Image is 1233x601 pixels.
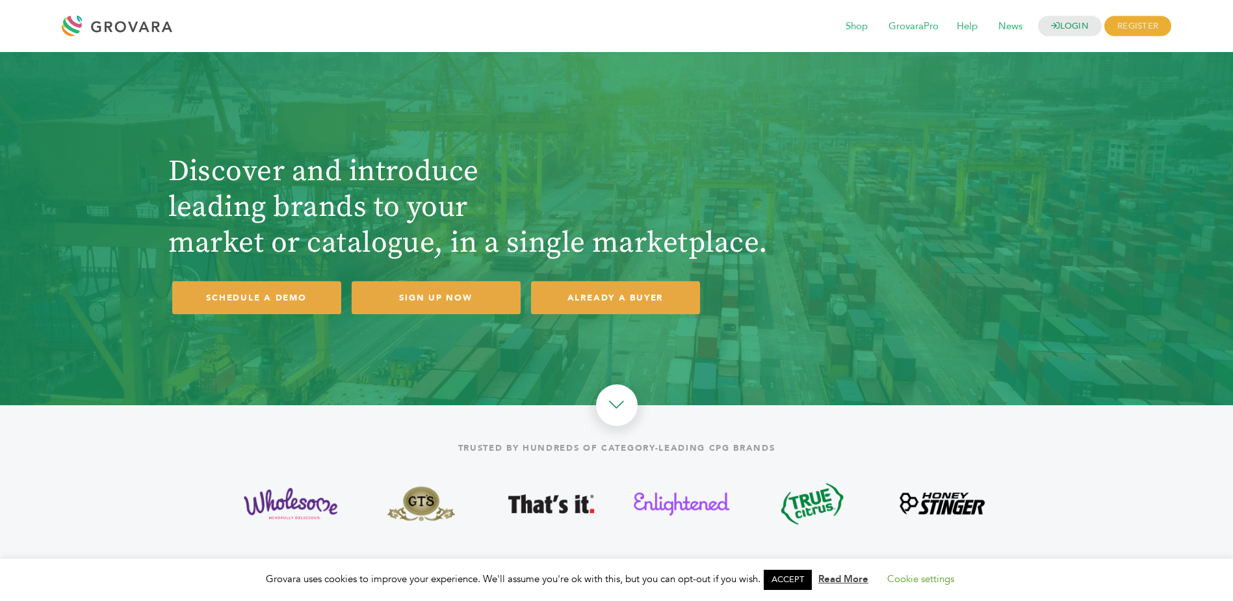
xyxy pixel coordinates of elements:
[162,436,1072,460] div: Trusted by hundreds of category-leading CPG brands
[168,154,838,261] h1: Discover and introduce leading brands to your market or catalogue, in a single marketplace.
[948,14,987,39] span: Help
[837,20,877,34] a: Shop
[1104,16,1171,36] span: REGISTER
[172,281,341,314] a: SCHEDULE A DEMO
[352,281,521,314] a: SIGN UP NOW
[837,14,877,39] span: Shop
[989,14,1032,39] span: News
[764,570,812,590] a: ACCEPT
[989,20,1032,34] a: News
[266,572,967,585] span: Grovara uses cookies to improve your experience. We'll assume you're ok with this, but you can op...
[1038,16,1102,36] a: LOGIN
[879,14,948,39] span: GrovaraPro
[887,572,954,585] a: Cookie settings
[531,281,700,314] a: ALREADY A BUYER
[948,20,987,34] a: Help
[879,20,948,34] a: GrovaraPro
[818,572,868,585] a: Read More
